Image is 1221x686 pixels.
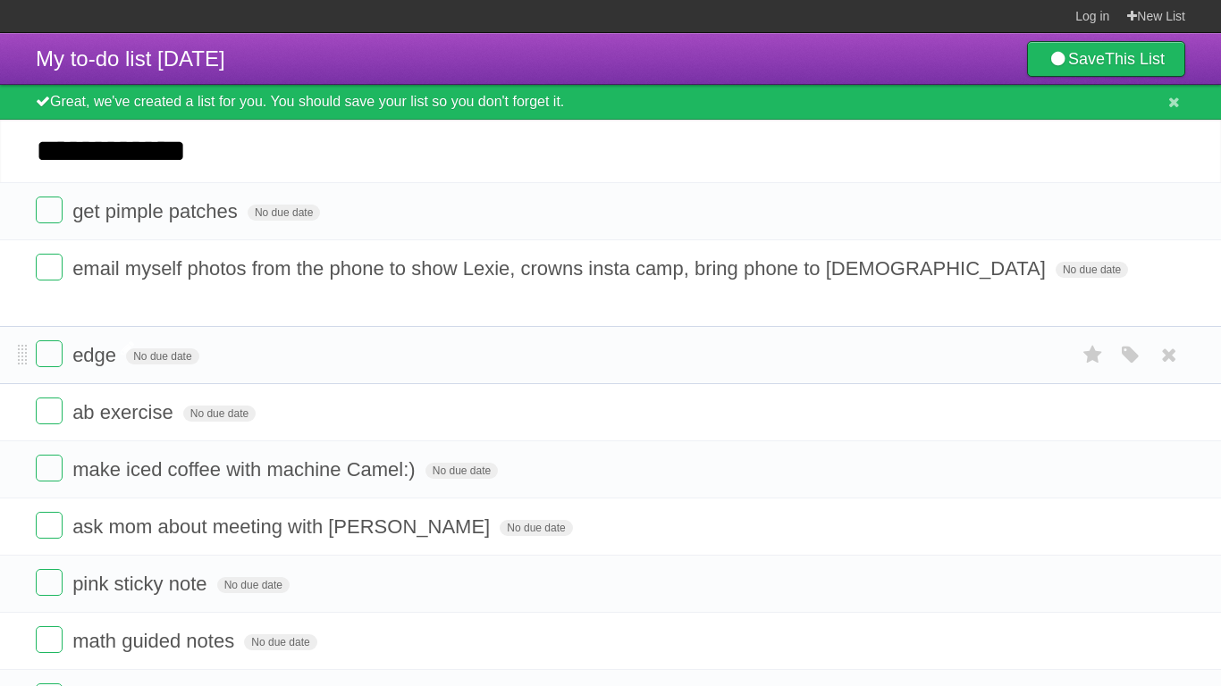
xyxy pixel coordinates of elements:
span: No due date [425,463,498,479]
span: pink sticky note [72,573,211,595]
label: Done [36,512,63,539]
b: This List [1105,50,1165,68]
span: ask mom about meeting with [PERSON_NAME] [72,515,494,538]
span: ab exercise [72,401,178,423]
span: make iced coffee with machine Camel:) [72,458,420,481]
span: email myself photos from the phone to show Lexie, crowns insta camp, bring phone to [DEMOGRAPHIC_... [72,257,1050,280]
label: Done [36,197,63,223]
span: No due date [248,205,320,221]
span: No due date [183,406,256,422]
span: No due date [217,577,290,593]
label: Done [36,397,63,424]
span: My to-do list [DATE] [36,46,225,71]
label: Done [36,455,63,481]
span: No due date [500,520,572,536]
label: Star task [1076,340,1110,370]
span: No due date [126,348,198,364]
span: No due date [1056,262,1128,278]
span: No due date [244,634,316,650]
span: math guided notes [72,630,239,652]
label: Done [36,626,63,653]
label: Done [36,254,63,280]
span: get pimple patches [72,200,242,222]
a: SaveThis List [1027,41,1185,77]
label: Done [36,569,63,596]
span: edge [72,344,121,366]
label: Done [36,340,63,367]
